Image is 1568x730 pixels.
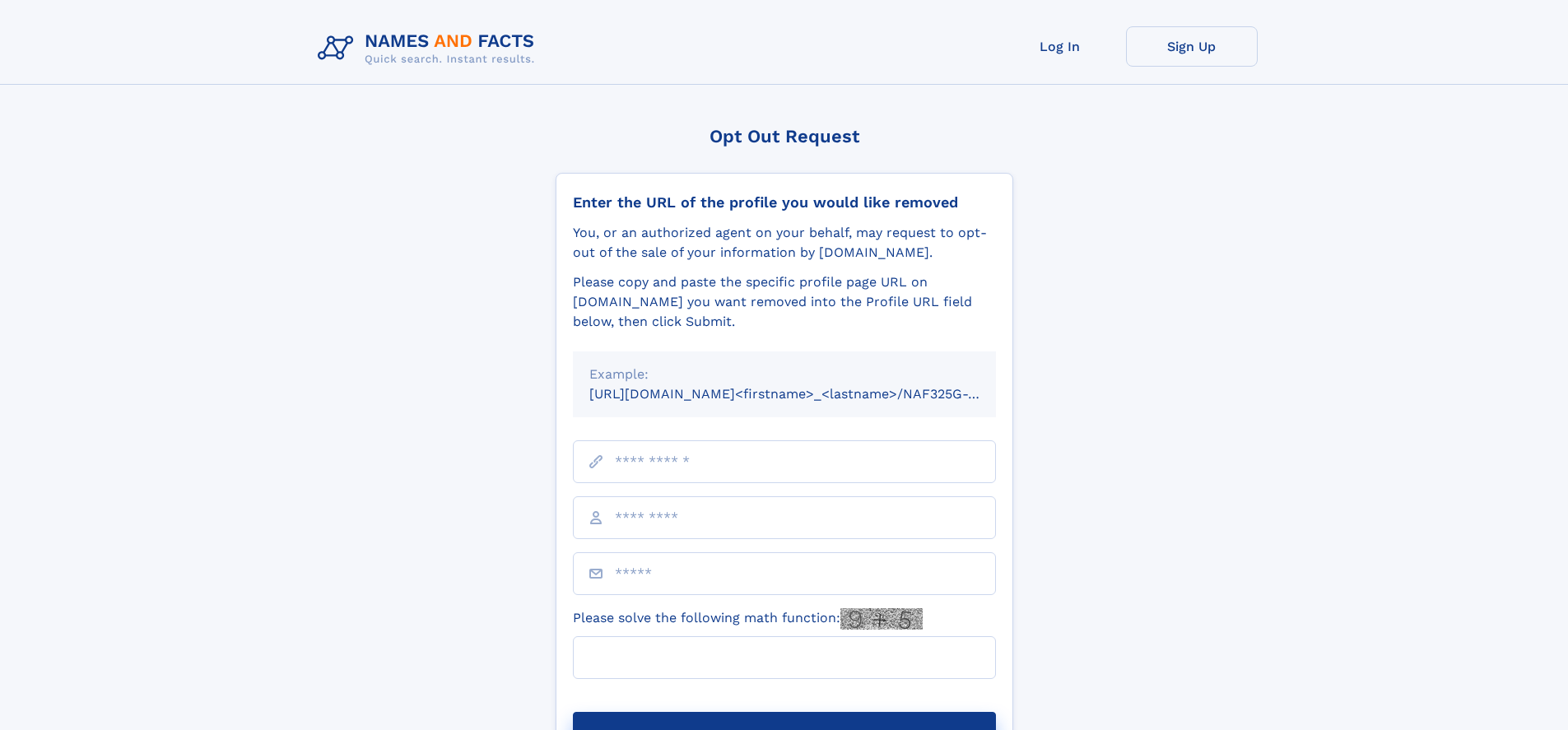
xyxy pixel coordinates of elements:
[994,26,1126,67] a: Log In
[573,223,996,263] div: You, or an authorized agent on your behalf, may request to opt-out of the sale of your informatio...
[573,193,996,212] div: Enter the URL of the profile you would like removed
[573,272,996,332] div: Please copy and paste the specific profile page URL on [DOMAIN_NAME] you want removed into the Pr...
[589,365,979,384] div: Example:
[1126,26,1258,67] a: Sign Up
[311,26,548,71] img: Logo Names and Facts
[556,126,1013,146] div: Opt Out Request
[573,608,923,630] label: Please solve the following math function:
[589,386,1027,402] small: [URL][DOMAIN_NAME]<firstname>_<lastname>/NAF325G-xxxxxxxx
